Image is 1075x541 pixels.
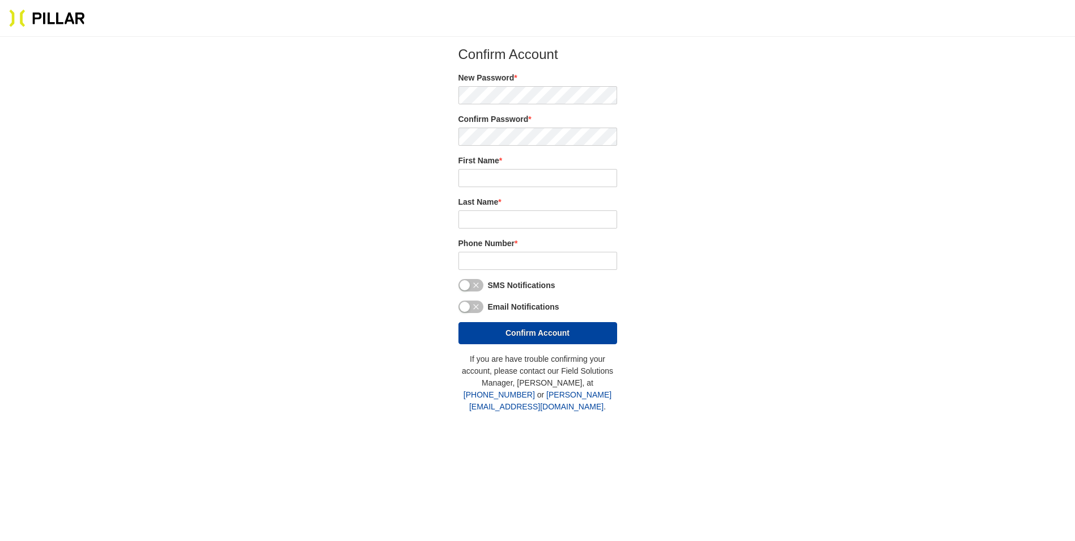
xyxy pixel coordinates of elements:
label: First Name [458,155,617,167]
label: New Password [458,72,617,84]
p: If you are have trouble confirming your account, please contact our Field Solutions Manager, [PER... [458,353,617,413]
label: SMS Notifications [488,280,555,291]
label: Email Notifications [488,301,559,313]
label: Confirm Password [458,113,617,125]
a: [PHONE_NUMBER] [464,390,535,399]
label: Phone Number [458,238,617,250]
label: Last Name [458,196,617,208]
h2: Confirm Account [458,46,617,63]
span: close [473,303,479,310]
span: close [473,282,479,289]
img: Pillar Technologies [9,9,85,27]
button: Confirm Account [458,322,617,344]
